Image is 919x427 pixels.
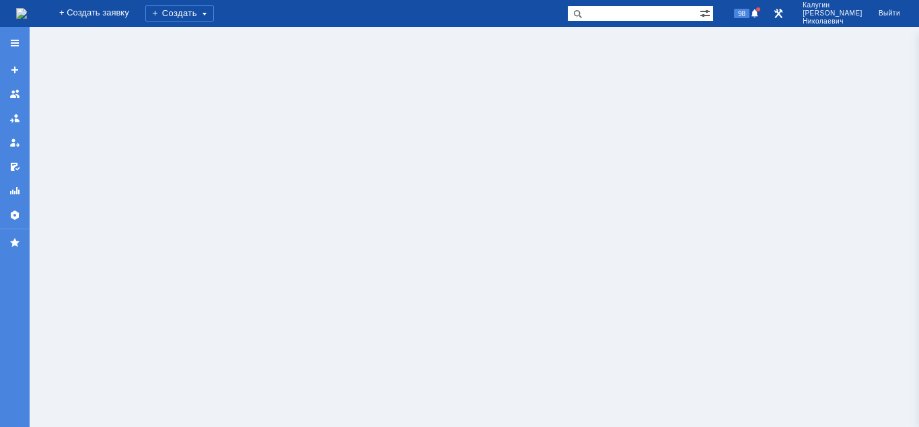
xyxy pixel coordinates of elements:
[4,156,26,178] a: Мои согласования
[4,59,26,81] a: Создать заявку
[734,9,749,18] span: 98
[770,5,786,22] a: Перейти в интерфейс администратора
[700,6,713,19] span: Расширенный поиск
[4,204,26,226] a: Настройки
[4,108,26,129] a: Заявки в моей ответственности
[16,8,27,19] img: logo
[803,17,862,26] span: Николаевич
[4,83,26,105] a: Заявки на командах
[16,8,27,19] a: Перейти на домашнюю страницу
[803,1,862,9] span: Калугин
[803,9,862,17] span: [PERSON_NAME]
[145,5,214,22] div: Создать
[4,132,26,153] a: Мои заявки
[4,180,26,202] a: Отчеты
